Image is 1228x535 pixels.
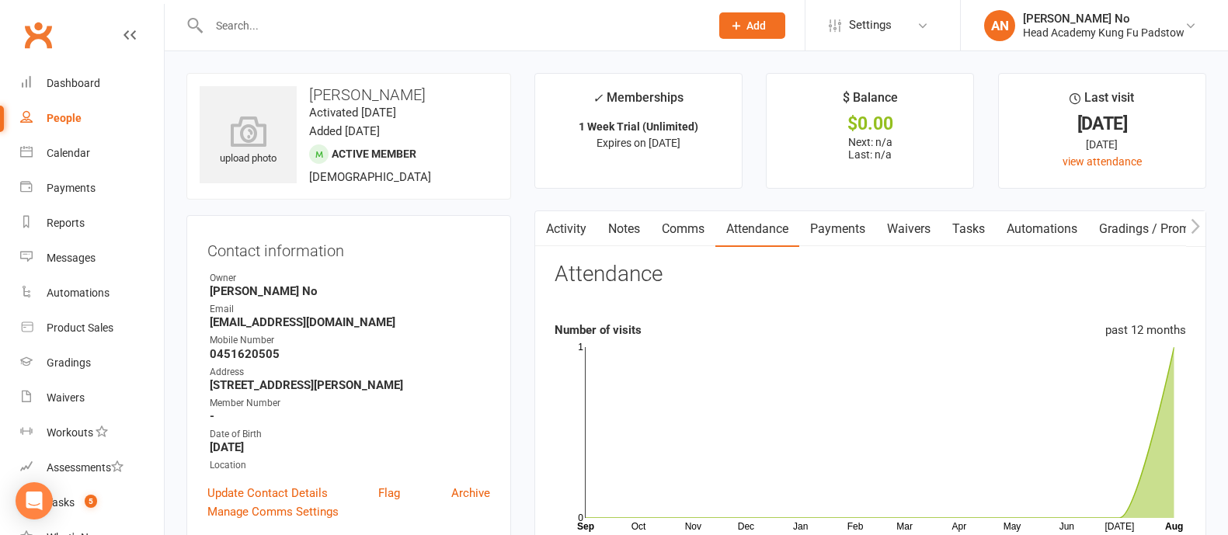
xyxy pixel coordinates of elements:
span: [DEMOGRAPHIC_DATA] [309,170,431,184]
div: Product Sales [47,321,113,334]
a: People [20,101,164,136]
a: Activity [535,211,597,247]
a: Waivers [20,380,164,415]
a: view attendance [1063,155,1142,168]
div: Waivers [47,391,85,404]
div: Calendar [47,147,90,159]
a: Dashboard [20,66,164,101]
div: $0.00 [781,116,959,132]
a: Tasks 5 [20,485,164,520]
div: Email [210,302,490,317]
div: AN [984,10,1015,41]
a: Reports [20,206,164,241]
time: Added [DATE] [309,124,380,138]
a: Gradings [20,346,164,380]
div: Reports [47,217,85,229]
span: 5 [85,495,97,508]
a: Assessments [20,450,164,485]
div: Location [210,458,490,473]
div: Messages [47,252,96,264]
a: Attendance [715,211,799,247]
div: Memberships [593,88,684,116]
div: [DATE] [1013,136,1191,153]
a: Payments [799,211,876,247]
a: Workouts [20,415,164,450]
span: Add [746,19,766,32]
button: Add [719,12,785,39]
strong: 1 Week Trial (Unlimited) [579,120,698,133]
div: Address [210,365,490,380]
div: Last visit [1070,88,1134,116]
a: Archive [451,484,490,502]
a: Automations [20,276,164,311]
div: People [47,112,82,124]
div: $ Balance [843,88,898,116]
div: Payments [47,182,96,194]
strong: [STREET_ADDRESS][PERSON_NAME] [210,378,490,392]
strong: - [210,409,490,423]
strong: [EMAIL_ADDRESS][DOMAIN_NAME] [210,315,490,329]
strong: [DATE] [210,440,490,454]
div: Owner [210,271,490,286]
div: upload photo [200,116,297,167]
div: Gradings [47,356,91,369]
div: Head Academy Kung Fu Padstow [1023,26,1185,40]
div: Workouts [47,426,93,439]
a: Clubworx [19,16,57,54]
div: Open Intercom Messenger [16,482,53,519]
div: Tasks [47,496,75,509]
time: Activated [DATE] [309,106,396,120]
a: Update Contact Details [207,484,328,502]
h3: Contact information [207,236,490,259]
a: Notes [597,211,651,247]
a: Tasks [941,211,996,247]
a: Payments [20,171,164,206]
a: Comms [651,211,715,247]
i: ✓ [593,91,603,106]
div: past 12 months [1105,321,1186,339]
a: Automations [996,211,1088,247]
div: Dashboard [47,77,100,89]
a: Manage Comms Settings [207,502,339,521]
div: Automations [47,287,110,299]
p: Next: n/a Last: n/a [781,136,959,161]
a: Waivers [876,211,941,247]
h3: [PERSON_NAME] [200,86,498,103]
div: Member Number [210,396,490,411]
a: Product Sales [20,311,164,346]
div: [DATE] [1013,116,1191,132]
span: Expires on [DATE] [597,137,680,149]
div: Assessments [47,461,123,474]
strong: [PERSON_NAME] No [210,284,490,298]
h3: Attendance [555,262,663,287]
strong: Number of visits [555,323,642,337]
strong: 0451620505 [210,347,490,361]
a: Calendar [20,136,164,171]
div: [PERSON_NAME] No [1023,12,1185,26]
span: Settings [849,8,892,43]
div: Date of Birth [210,427,490,442]
a: Messages [20,241,164,276]
input: Search... [204,15,699,36]
a: Flag [378,484,400,502]
span: Active member [332,148,416,160]
div: Mobile Number [210,333,490,348]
